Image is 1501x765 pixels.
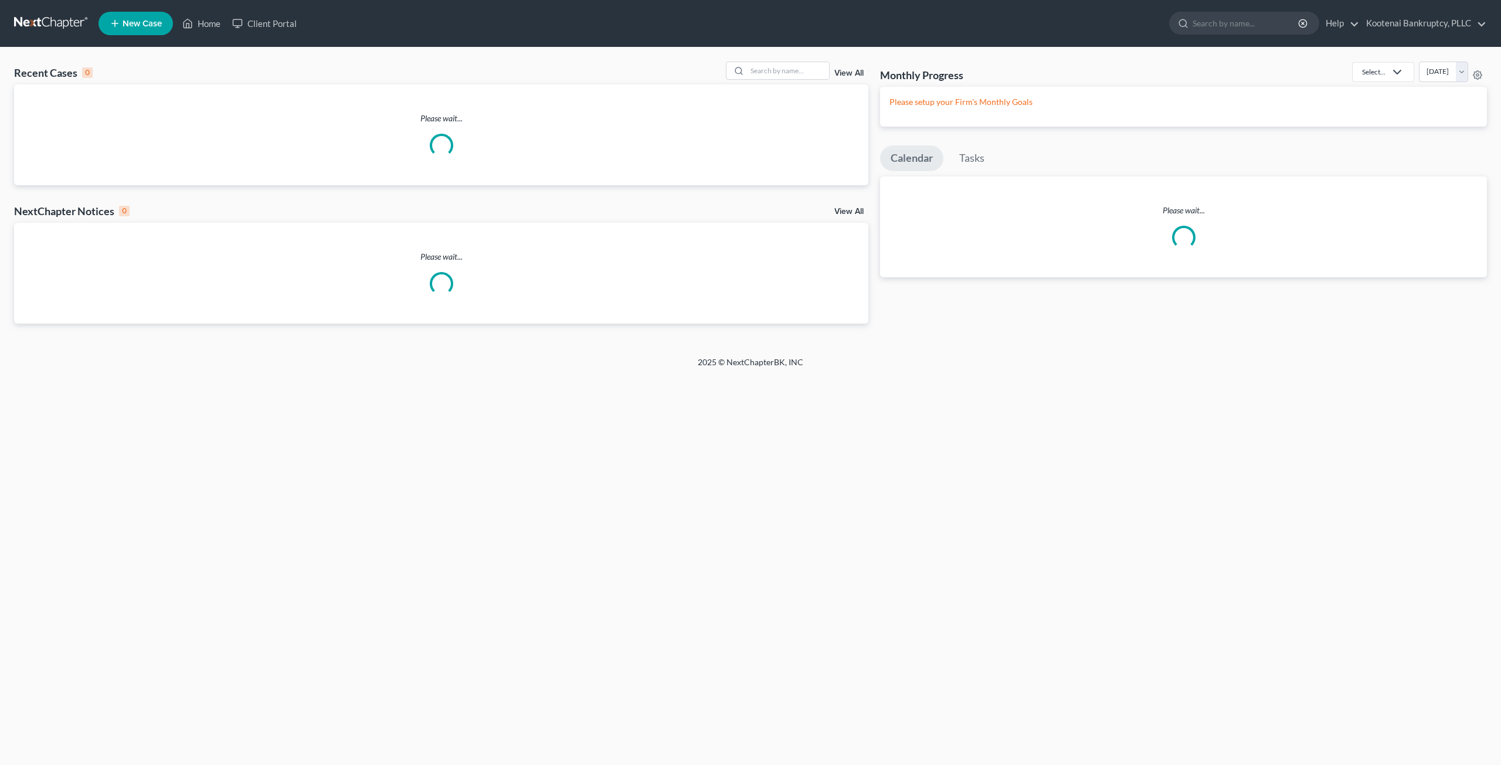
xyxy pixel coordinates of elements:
[226,13,303,34] a: Client Portal
[1362,67,1385,77] div: Select...
[123,19,162,28] span: New Case
[14,66,93,80] div: Recent Cases
[880,205,1487,216] p: Please wait...
[14,113,868,124] p: Please wait...
[416,356,1085,378] div: 2025 © NextChapterBK, INC
[14,251,868,263] p: Please wait...
[1193,12,1300,34] input: Search by name...
[14,204,130,218] div: NextChapter Notices
[949,145,995,171] a: Tasks
[880,145,943,171] a: Calendar
[834,208,864,216] a: View All
[1320,13,1359,34] a: Help
[889,96,1478,108] p: Please setup your Firm's Monthly Goals
[834,69,864,77] a: View All
[1360,13,1486,34] a: Kootenai Bankruptcy, PLLC
[747,62,829,79] input: Search by name...
[880,68,963,82] h3: Monthly Progress
[119,206,130,216] div: 0
[176,13,226,34] a: Home
[82,67,93,78] div: 0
